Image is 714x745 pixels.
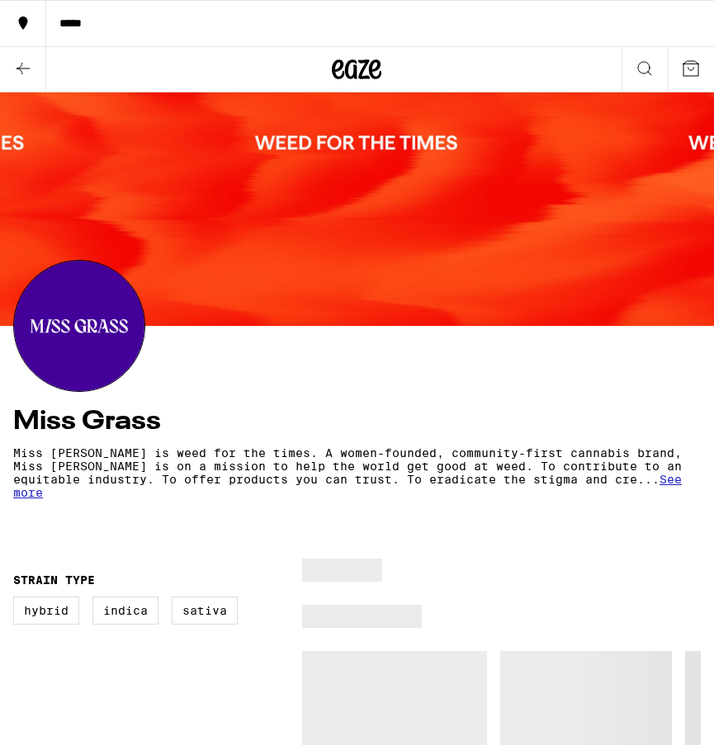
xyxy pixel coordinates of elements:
h4: Miss Grass [13,408,701,435]
label: Hybrid [13,596,79,625]
legend: Strain Type [13,573,95,587]
img: Miss Grass logo [14,261,144,391]
label: Sativa [172,596,238,625]
label: Indica [92,596,158,625]
p: Miss [PERSON_NAME] is weed for the times. A women-founded, community-first cannabis brand, Miss [... [13,446,701,499]
span: See more [13,473,682,499]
